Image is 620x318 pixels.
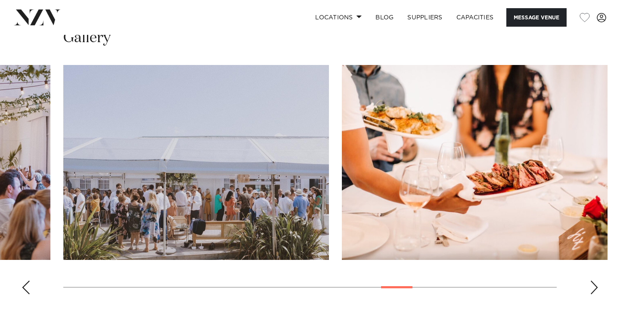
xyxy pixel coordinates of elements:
a: Capacities [449,8,501,27]
button: Message Venue [506,8,567,27]
h2: Gallery [63,28,111,48]
img: nzv-logo.png [14,9,61,25]
swiper-slide: 19 / 28 [63,65,329,260]
a: BLOG [369,8,400,27]
a: SUPPLIERS [400,8,449,27]
swiper-slide: 20 / 28 [342,65,608,260]
a: Locations [308,8,369,27]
